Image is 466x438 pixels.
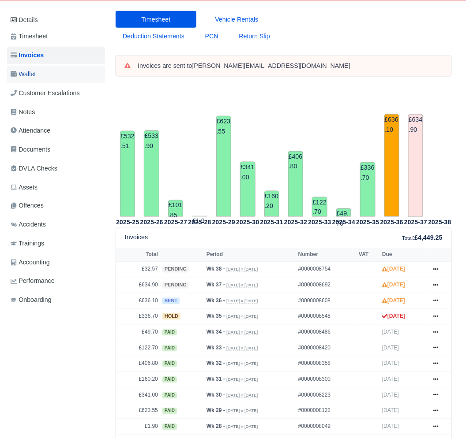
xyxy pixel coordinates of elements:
[11,163,57,174] span: DVLA Checks
[7,160,105,177] a: DVLA Checks
[11,88,80,98] span: Customer Escalations
[7,197,105,215] a: Offences
[296,387,357,403] td: #0000008223
[408,114,423,216] td: £634.90
[284,217,308,228] th: 2025-32
[11,295,52,305] span: Onboarding
[402,236,413,241] small: Total
[7,141,105,158] a: Documents
[288,151,303,217] td: £406.80
[226,361,258,367] small: [DATE] » [DATE]
[162,377,177,383] span: paid
[204,249,296,262] th: Period
[260,217,284,228] th: 2025-31
[7,235,105,252] a: Trainings
[380,249,425,262] th: Due
[382,266,405,272] strong: [DATE]
[308,217,331,228] th: 2025-33
[404,217,428,228] th: 2025-37
[168,200,183,216] td: £101.85
[162,408,177,414] span: paid
[116,293,160,309] td: £636.10
[312,197,327,217] td: £122.70
[336,208,351,216] td: £49.70
[382,408,399,414] span: [DATE]
[226,346,258,351] small: [DATE] » [DATE]
[207,392,225,398] strong: Wk 30 -
[428,217,451,228] th: 2025-38
[11,126,50,136] span: Attendance
[7,179,105,196] a: Assets
[207,313,225,319] strong: Wk 35 -
[7,12,105,28] a: Details
[296,325,357,341] td: #0000008486
[236,217,259,228] th: 2025-30
[332,217,356,228] th: 2025-34
[11,220,46,230] span: Accidents
[162,313,180,320] span: hold
[116,340,160,356] td: £122.70
[116,217,139,228] th: 2025-25
[207,345,225,351] strong: Wk 33 -
[207,266,225,272] strong: Wk 38 -
[296,278,357,293] td: #0000008692
[7,66,105,83] a: Wallet
[144,130,159,216] td: £533.90
[296,356,357,372] td: #0000008358
[7,104,105,121] a: Notes
[296,419,357,435] td: #0000008049
[207,282,225,288] strong: Wk 37 -
[296,293,357,309] td: #0000008608
[116,11,196,28] a: Timesheet
[11,239,44,249] span: Trainings
[232,28,277,45] a: Return Slip
[382,282,405,288] strong: [DATE]
[207,360,225,367] strong: Wk 32 -
[120,131,135,217] td: £532.51
[382,345,399,351] span: [DATE]
[162,298,180,304] span: sent
[402,233,443,243] div: :
[212,217,236,228] th: 2025-29
[382,376,399,382] span: [DATE]
[216,116,231,216] td: £623.55
[207,329,225,335] strong: Wk 34 -
[7,47,105,64] a: Invoices
[162,282,189,289] span: pending
[382,329,399,335] span: [DATE]
[192,28,232,45] a: PCN
[296,309,357,325] td: #0000008548
[162,266,189,273] span: pending
[226,330,258,335] small: [DATE] » [DATE]
[11,258,50,268] span: Accounting
[125,234,148,241] h6: Invoices
[11,107,35,117] span: Notes
[296,262,357,278] td: #0000008754
[7,216,105,234] a: Accidents
[384,114,399,217] td: £636.10
[116,325,160,341] td: £49.70
[116,309,160,325] td: £336.70
[162,361,177,367] span: paid
[226,283,258,288] small: [DATE] » [DATE]
[296,403,357,419] td: #0000008122
[380,217,404,228] th: 2025-36
[196,11,277,28] a: Vehicle Rentals
[11,69,36,79] span: Wallet
[226,424,258,430] small: [DATE] » [DATE]
[7,85,105,102] a: Customer Escalations
[192,62,350,69] strong: [PERSON_NAME][EMAIL_ADDRESS][DOMAIN_NAME]
[226,408,258,414] small: [DATE] » [DATE]
[11,201,44,211] span: Offences
[116,419,160,435] td: £1.90
[226,377,258,382] small: [DATE] » [DATE]
[192,216,207,217] td: £1.90
[11,31,48,41] span: Timesheet
[188,217,211,228] th: 2025-28
[116,262,160,278] td: -£32.57
[11,276,55,286] span: Performance
[382,392,399,398] span: [DATE]
[356,217,380,228] th: 2025-35
[296,340,357,356] td: #0000008420
[11,50,44,60] span: Invoices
